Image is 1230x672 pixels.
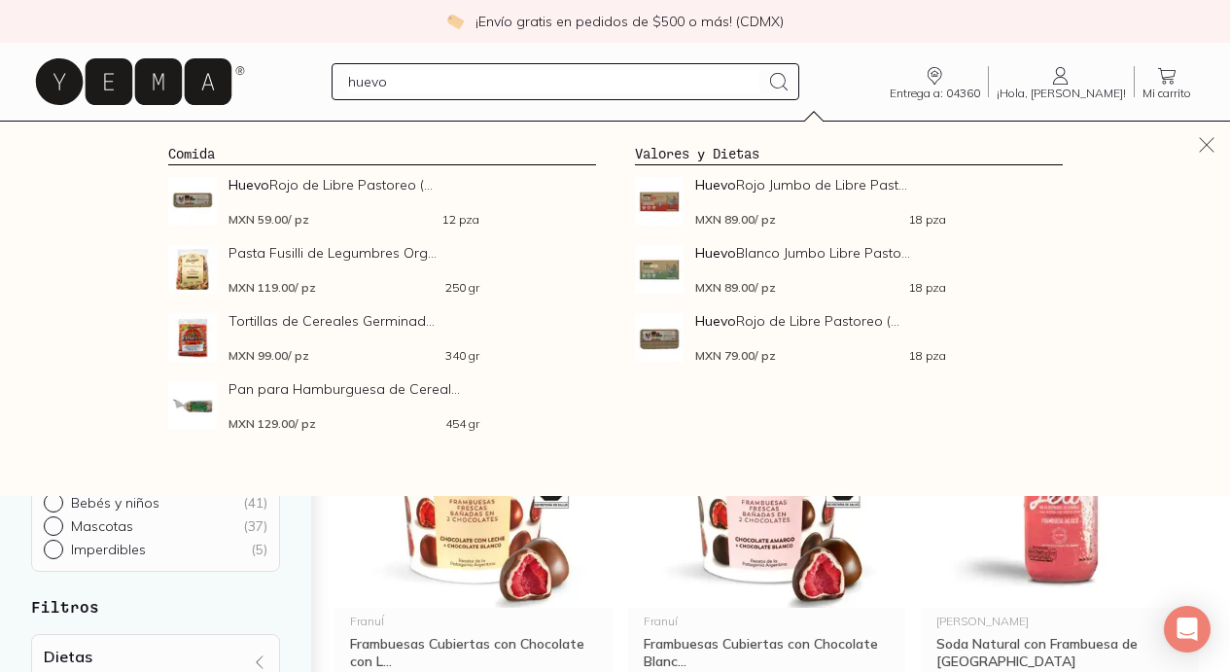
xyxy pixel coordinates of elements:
span: Blanco Jumbo Libre Pasto... [695,245,946,261]
a: Tortillas de Cereales Germinados sin harina EzekielTortillas de Cereales Germinad...MXN 99.00/ pz... [168,313,596,362]
p: Bebés y niños [71,494,159,512]
h4: Dietas [44,647,92,666]
div: FranuÍ [350,616,597,627]
a: Huevo Rojo de Libre Pastoreo (18)HuevoRojo de Libre Pastoreo (...MXN 79.00/ pz18 pza [635,313,1063,362]
span: MXN 59.00 / pz [228,214,309,226]
span: Pan para Hamburguesa de Cereal... [228,381,479,397]
a: Comida [168,145,215,161]
strong: Huevo [695,176,736,194]
a: Valores y Dietas [635,145,759,161]
a: Pasta Fusilli de Legumbres OrgánicaPasta Fusilli de Legumbres Org...MXN 119.00/ pz250 gr [168,245,596,294]
a: Mi carrito [1135,64,1199,99]
a: Los Imperdibles ⚡️ [403,121,585,159]
strong: Huevo [228,176,269,194]
img: Pasta Fusilli de Legumbres Orgánica [168,245,217,294]
strong: Huevo [695,244,736,262]
a: Entrega a: 04360 [882,64,988,99]
a: Huevo Rojo Jumbo de Libre Pastoreo 18 pzasHuevoRojo Jumbo de Libre Past...MXN 89.00/ pz18 pza [635,177,1063,226]
a: pasillo-todos-link [43,121,167,159]
span: Tortillas de Cereales Germinad... [228,313,479,329]
span: Rojo de Libre Pastoreo (... [695,313,946,329]
input: Busca los mejores productos [348,70,758,93]
span: MXN 89.00 / pz [695,282,776,294]
a: Huevo Blanco Jumbo Libre PastoreoHuevoBlanco Jumbo Libre Pasto...MXN 89.00/ pz18 pza [635,245,1063,294]
img: Tortillas de Cereales Germinados sin harina Ezekiel [168,313,217,362]
a: Pan para Hamburguesa de Cereales Germinados con Ajonjolí EzekielPan para Hamburguesa de Cereal...... [168,381,596,430]
span: MXN 89.00 / pz [695,214,776,226]
span: MXN 129.00 / pz [228,418,316,430]
span: 454 gr [445,418,479,430]
span: 340 gr [445,350,479,362]
img: Huevo Blanco Jumbo Libre Pastoreo [635,245,684,294]
span: 18 pza [909,350,946,362]
div: ( 5 ) [251,541,267,558]
span: 12 pza [442,214,479,226]
div: Open Intercom Messenger [1164,606,1211,653]
div: Soda Natural con Frambuesa de [GEOGRAPHIC_DATA] [936,635,1183,670]
span: Rojo Jumbo de Libre Past... [695,177,946,193]
div: ( 41 ) [243,494,267,512]
img: Huevo Rojo de Libre Pastoreo (12) [168,177,217,226]
span: 18 pza [909,282,946,294]
span: 250 gr [445,282,479,294]
img: check [446,13,464,30]
p: Imperdibles [71,541,146,558]
p: Mascotas [71,517,133,535]
p: ¡Envío gratis en pedidos de $500 o más! (CDMX) [475,12,784,31]
div: Franuí [644,616,891,627]
img: Huevo Rojo de Libre Pastoreo (18) [635,313,684,362]
span: ¡Hola, [PERSON_NAME]! [997,88,1126,99]
span: MXN 119.00 / pz [228,282,316,294]
strong: Filtros [31,597,99,616]
strong: Huevo [695,312,736,330]
a: Los estrenos ✨ [624,121,778,159]
span: Pasta Fusilli de Legumbres Org... [228,245,479,261]
span: Rojo de Libre Pastoreo (... [228,177,479,193]
div: Frambuesas Cubiertas con Chocolate Blanc... [644,635,891,670]
img: Pan para Hamburguesa de Cereales Germinados con Ajonjolí Ezekiel [168,381,217,430]
span: MXN 99.00 / pz [228,350,309,362]
span: Mi carrito [1142,88,1191,99]
img: Huevo Rojo Jumbo de Libre Pastoreo 18 pzas [635,177,684,226]
a: Huevo Rojo de Libre Pastoreo (12)HuevoRojo de Libre Pastoreo (...MXN 59.00/ pz12 pza [168,177,596,226]
div: ( 37 ) [243,517,267,535]
span: Entrega a: 04360 [890,88,980,99]
a: Sucursales 📍 [229,121,364,159]
div: Frambuesas Cubiertas con Chocolate con L... [350,635,597,670]
a: ¡Hola, [PERSON_NAME]! [989,64,1134,99]
span: 18 pza [909,214,946,226]
span: MXN 79.00 / pz [695,350,776,362]
div: [PERSON_NAME] [936,616,1183,627]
